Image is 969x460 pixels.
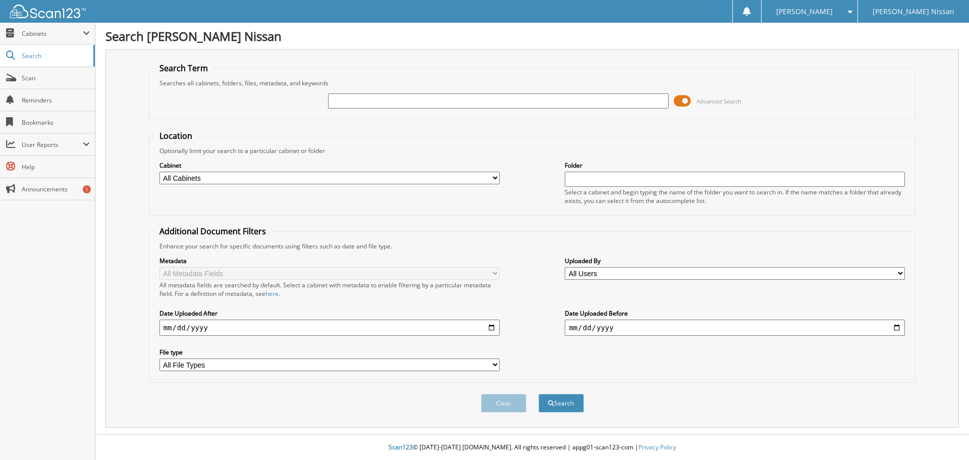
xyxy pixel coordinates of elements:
input: start [159,320,500,336]
span: Search [22,52,88,60]
span: Reminders [22,96,90,105]
span: Advanced Search [696,97,741,105]
button: Search [539,394,584,413]
img: scan123-logo-white.svg [10,5,86,18]
div: © [DATE]-[DATE] [DOMAIN_NAME]. All rights reserved | appg01-scan123-com | [95,435,969,460]
label: Cabinet [159,161,500,170]
span: [PERSON_NAME] Nissan [873,9,954,15]
label: Date Uploaded Before [565,309,905,318]
label: Metadata [159,257,500,265]
label: Folder [565,161,905,170]
span: Cabinets [22,29,83,38]
div: Select a cabinet and begin typing the name of the folder you want to search in. If the name match... [565,188,905,205]
div: Searches all cabinets, folders, files, metadata, and keywords [154,79,910,87]
button: Clear [481,394,526,413]
span: Scan [22,74,90,82]
label: Uploaded By [565,257,905,265]
div: All metadata fields are searched by default. Select a cabinet with metadata to enable filtering b... [159,281,500,298]
input: end [565,320,905,336]
label: File type [159,348,500,356]
span: User Reports [22,140,83,149]
a: Privacy Policy [638,443,676,451]
label: Date Uploaded After [159,309,500,318]
h1: Search [PERSON_NAME] Nissan [105,28,959,44]
a: here [265,289,279,298]
span: Announcements [22,185,90,193]
span: Bookmarks [22,118,90,127]
div: Enhance your search for specific documents using filters such as date and file type. [154,242,910,250]
legend: Location [154,130,197,141]
legend: Search Term [154,63,213,74]
div: 1 [83,185,91,193]
legend: Additional Document Filters [154,226,271,237]
div: Optionally limit your search to a particular cabinet or folder [154,146,910,155]
span: Scan123 [389,443,413,451]
span: [PERSON_NAME] [776,9,833,15]
span: Help [22,163,90,171]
